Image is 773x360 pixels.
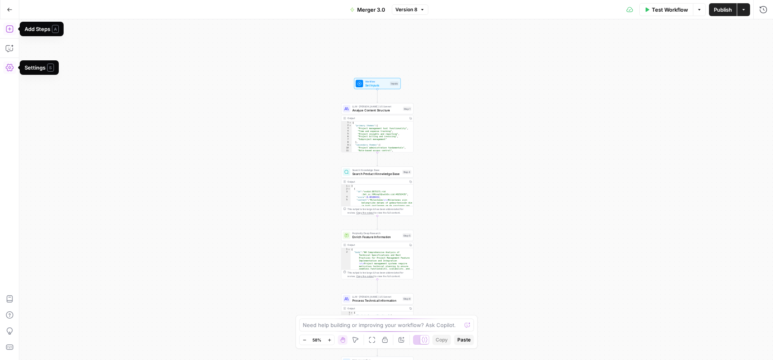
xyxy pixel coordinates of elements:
span: S [47,64,54,72]
div: 10 [341,146,351,149]
span: Toggle code folding, rows 2 through 8 [349,124,351,127]
span: Perplexity Deep Research [352,231,401,235]
span: Test Workflow [652,6,688,14]
span: Copy the output [356,212,374,214]
div: Step 4 [402,170,411,174]
span: Workflow [365,80,388,83]
button: Paste [454,335,474,345]
button: Publish [709,3,737,16]
g: Edge from step_4 to step_5 [377,216,378,230]
span: 58% [312,337,321,343]
span: LLM · [PERSON_NAME] 3.5 Sonnet [352,295,401,298]
div: 9 [341,144,351,146]
div: Settings [25,64,54,72]
div: 1 [341,311,353,314]
div: Output [347,243,406,247]
button: Version 8 [392,4,428,15]
div: Search Knowledge BaseSearch Product Knowledge BaseStep 4Output[ { "id":"vsdid:3875171:rid :2et_zz... [341,167,413,216]
div: 1 [341,185,351,187]
div: 1 [341,121,351,124]
button: Merger 3.0 [345,3,390,16]
div: Add Steps [25,25,59,33]
div: 3 [341,190,351,196]
span: Process Technical Information [352,298,401,303]
div: 4 [341,130,351,132]
div: 4 [341,196,351,199]
span: Publish [714,6,732,14]
span: Set Inputs [365,83,388,88]
div: This output is too large & has been abbreviated for review. to view the full content. [347,271,411,278]
button: Copy [432,335,451,345]
div: 2 [341,124,351,127]
span: Search Knowledge Base [352,168,401,172]
div: 7 [341,138,351,141]
span: Toggle code folding, rows 1 through 7 [348,185,350,187]
div: 2 [341,187,351,190]
div: 11 [341,149,351,152]
button: Test Workflow [639,3,693,16]
span: LLM · [PERSON_NAME] 3.5 Sonnet [352,105,401,108]
div: 1 [341,248,351,251]
div: 3 [341,127,351,130]
div: 8 [341,141,351,144]
span: Enrich Feature Information [352,235,401,240]
span: Analyze Content Structure [352,108,401,113]
span: Toggle code folding, rows 2 through 6 [348,187,350,190]
div: Perplexity Deep ResearchEnrich Feature InformationStep 5Output{ "body":"## Comprehensive Analysis... [341,230,413,279]
span: Search Product Knowledge Base [352,171,401,176]
div: Step 5 [403,233,411,237]
div: WorkflowSet InputsInputs [341,78,413,89]
span: Version 8 [395,6,418,13]
div: 6 [341,135,351,138]
span: Toggle code folding, rows 1 through 80 [349,121,351,124]
div: Output [347,307,406,310]
span: A [52,25,59,33]
span: Toggle code folding, rows 9 through 15 [349,144,351,146]
g: Edge from step_6 to step_9 [377,343,378,356]
div: Step 6 [403,297,411,301]
div: Output [347,180,406,183]
span: Merger 3.0 [357,6,385,14]
span: Toggle code folding, rows 1 through 137 [350,311,353,314]
div: 5 [341,199,351,330]
div: 2 [341,314,353,317]
g: Edge from start to step_1 [377,89,378,103]
div: LLM · [PERSON_NAME] 3.5 SonnetAnalyze Content StructureStep 1Output{ "primary_themes":[ "Project ... [341,103,413,152]
span: Paste [457,336,471,344]
div: Inputs [390,81,399,85]
div: LLM · [PERSON_NAME] 3.5 SonnetProcess Technical InformationStep 6Output{ "technical_specification... [341,293,413,343]
span: Copy the output [356,275,374,278]
div: Output [347,116,406,120]
div: 12 [341,152,351,155]
div: 5 [341,132,351,135]
span: Toggle code folding, rows 1 through 3 [348,248,350,251]
g: Edge from step_1 to step_4 [377,152,378,166]
div: Step 1 [403,107,411,111]
g: Edge from step_5 to step_6 [377,279,378,293]
span: Copy [436,336,448,344]
span: Toggle code folding, rows 2 through 76 [350,314,353,317]
div: This output is too large & has been abbreviated for review. to view the full content. [347,207,411,215]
